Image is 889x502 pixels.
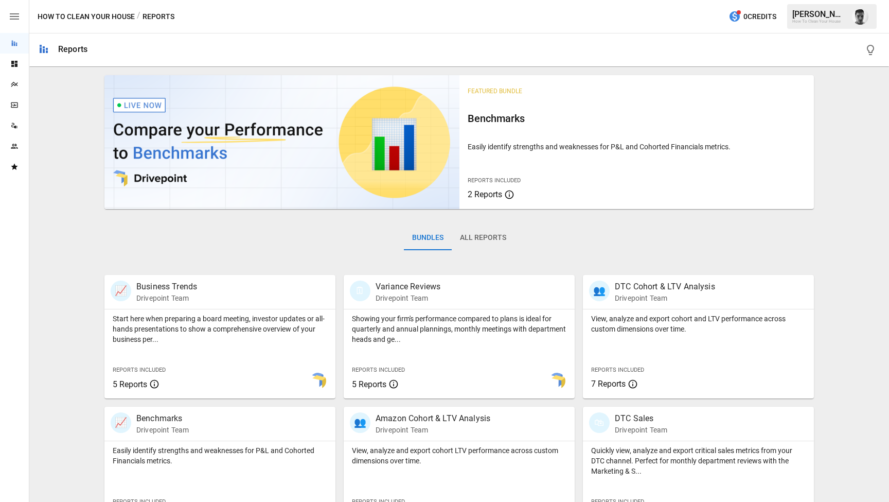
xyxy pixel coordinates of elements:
[468,177,521,184] span: Reports Included
[350,412,370,433] div: 👥
[137,10,140,23] div: /
[724,7,780,26] button: 0Credits
[468,88,522,95] span: Featured Bundle
[549,373,565,389] img: smart model
[113,367,166,373] span: Reports Included
[350,281,370,301] div: 🗓
[113,314,327,344] p: Start here when preparing a board meeting, investor updates or all-hands presentations to show a ...
[852,8,868,25] img: Lucas Nofal
[792,9,846,19] div: [PERSON_NAME]
[136,281,197,293] p: Business Trends
[452,226,514,250] button: All Reports
[376,425,490,435] p: Drivepoint Team
[104,75,459,209] img: video thumbnail
[111,412,131,433] div: 📈
[468,110,806,127] h6: Benchmarks
[591,445,806,476] p: Quickly view, analyze and export critical sales metrics from your DTC channel. Perfect for monthl...
[376,281,440,293] p: Variance Reviews
[468,142,806,152] p: Easily identify strengths and weaknesses for P&L and Cohorted Financials metrics.
[591,314,806,334] p: View, analyze and export cohort and LTV performance across custom dimensions over time.
[136,412,189,425] p: Benchmarks
[591,379,626,389] span: 7 Reports
[589,281,610,301] div: 👥
[113,445,327,466] p: Easily identify strengths and weaknesses for P&L and Cohorted Financials metrics.
[352,367,405,373] span: Reports Included
[136,425,189,435] p: Drivepoint Team
[615,281,715,293] p: DTC Cohort & LTV Analysis
[591,367,644,373] span: Reports Included
[589,412,610,433] div: 🛍
[352,314,566,344] p: Showing your firm's performance compared to plans is ideal for quarterly and annual plannings, mo...
[743,10,776,23] span: 0 Credits
[615,293,715,303] p: Drivepoint Team
[310,373,326,389] img: smart model
[404,226,452,250] button: Bundles
[376,412,490,425] p: Amazon Cohort & LTV Analysis
[468,189,502,199] span: 2 Reports
[113,379,147,389] span: 5 Reports
[615,412,667,425] p: DTC Sales
[846,2,875,31] button: Lucas Nofal
[352,379,386,389] span: 5 Reports
[136,293,197,303] p: Drivepoint Team
[376,293,440,303] p: Drivepoint Team
[38,10,135,23] button: How To Clean Your House
[615,425,667,435] p: Drivepoint Team
[792,19,846,24] div: How To Clean Your House
[58,44,87,54] div: Reports
[111,281,131,301] div: 📈
[352,445,566,466] p: View, analyze and export cohort LTV performance across custom dimensions over time.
